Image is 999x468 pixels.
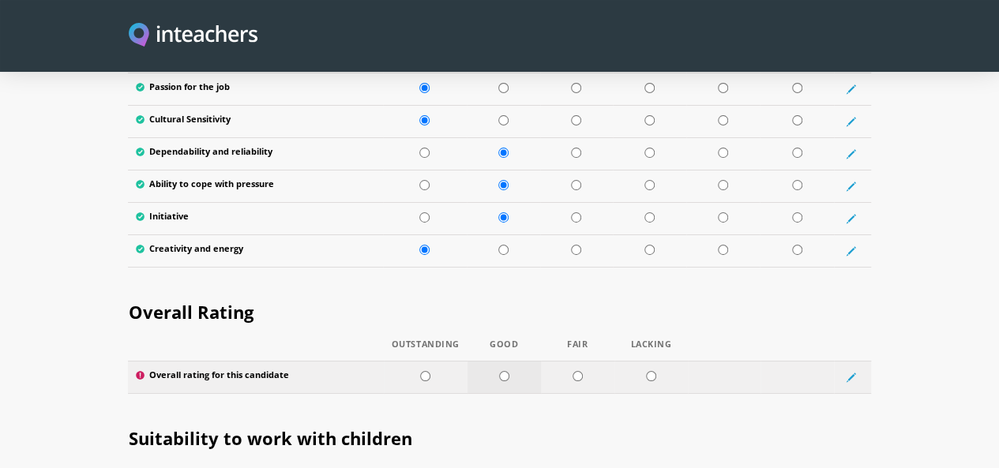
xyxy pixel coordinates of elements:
[384,339,468,361] th: Outstanding
[136,211,374,226] label: Initiative
[136,146,374,161] label: Dependability and reliability
[468,339,541,361] th: Good
[136,114,374,129] label: Cultural Sensitivity
[614,339,688,361] th: Lacking
[136,369,375,384] label: Overall rating for this candidate
[136,243,374,258] label: Creativity and energy
[128,300,253,324] span: Overall Rating
[136,178,374,193] label: Ability to cope with pressure
[136,81,374,96] label: Passion for the job
[128,426,411,450] span: Suitability to work with children
[129,23,257,49] img: Inteachers
[541,339,614,361] th: Fair
[129,23,257,49] a: Visit this site's homepage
